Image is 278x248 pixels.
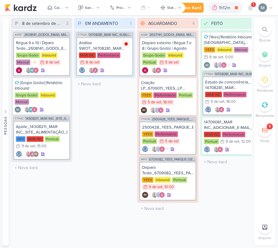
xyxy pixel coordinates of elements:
div: Criador(a): Mariana Amorim [15,107,21,113]
span: AG88 [140,33,148,37]
span: 14308211_MAR INC_SITE_ALIMENTAÇÃO_PAGINA_SUBLIME_JARDINS [25,117,69,120]
div: 9 de set [226,140,239,144]
div: , 0:00 [223,55,233,59]
div: Colaboradores: Iara Santos, Aline Gimenez Graciano, Alessandra Gomes [23,107,38,113]
div: 1h12m [219,5,232,11]
div: Prioridade Média [250,47,256,53]
img: Iara Santos [213,62,220,68]
div: YEES [204,47,215,52]
img: Alessandra Gomes [32,107,38,113]
span: CT1442 [14,117,24,120]
div: Grupo Godoi [16,52,40,58]
input: + Novo kard [75,79,134,88]
div: 5 de set [148,100,161,104]
div: MAR INC [79,52,96,58]
div: [Grupo Godoi] Relatório Inbound [15,80,69,91]
img: Alessandra Gomes [16,67,22,73]
span: AG187 [14,33,23,37]
div: 1 [128,20,134,27]
img: Mariana Amorim [204,62,210,68]
div: Mensal [16,60,30,65]
div: 3 [64,20,71,27]
div: Colaboradores: Iara Santos, Caroline Traven De Andrade, Alessandra Gomes, Isabella Machado Guimarães [212,62,230,68]
div: Aline Gimenez Graciano [28,107,34,113]
p: AG [30,69,34,72]
img: Alessandra Gomes [218,107,224,113]
p: Grupos [259,63,271,68]
div: Criador(a): Caroline Traven De Andrade [204,146,210,153]
button: Novo Kard [170,3,204,13]
img: Caroline Traven De Andrade [217,62,223,68]
div: Colaboradores: Iara Santos, Alessandra Gomes, Isabella Machado Guimarães [24,151,39,157]
div: 5 de set [165,60,179,64]
div: YEES [141,92,152,98]
p: Pendente [257,88,273,93]
div: 6 de set [209,55,223,59]
span: CT1524 [77,33,87,37]
p: AG [29,108,33,111]
img: Mariana Amorim [15,107,21,113]
img: Caroline Traven De Andrade [154,107,160,113]
img: Iara Santos [215,107,221,113]
input: + Novo kard [138,204,197,213]
div: Criação LP_6709011_YEES_LP MEETING_PARQUE BUENA VISTA [141,80,195,91]
img: tracking [122,40,130,48]
p: IM [142,109,145,112]
img: Alessandra Gomes [221,62,227,68]
img: Mariana Amorim [258,3,267,12]
img: Iara Santos [150,107,156,113]
div: MAR INC [27,136,43,142]
div: Mensal [234,47,248,52]
div: Criador(a): Mariana Amorim [204,62,210,68]
div: Pontual [204,139,219,144]
p: Email [261,138,269,144]
div: Performance [223,92,246,97]
div: Disparo Teste_6709082_YEES_PARQUE BUENA VISTA_DISPARO [142,165,193,176]
div: Inbound [216,47,233,52]
img: Alessandra Gomes [142,67,148,73]
div: Performance [153,92,177,98]
div: Aline Gimenez Graciano [29,67,35,73]
img: Iara Santos [25,151,32,157]
div: Pontual [45,136,60,142]
div: Performance [155,131,178,137]
div: [Yees] Relatório Inbound - Campinas, Sorocaba e São Paulo [204,34,258,45]
div: 11 de set [21,144,35,148]
img: Iara Santos [88,67,95,73]
div: , 15:00 [35,144,47,148]
div: Pontual [178,92,193,98]
div: 4 [190,20,197,27]
div: DEV [16,136,25,142]
span: +1 [227,63,230,68]
img: Caroline Traven De Andrade [142,146,148,152]
img: Iara Santos [24,107,30,113]
span: 14708281_MAR INC_SUBLIME_JARDINS_PLANEJAMENTO ESTRATÉGICO [215,72,258,76]
div: 14709081_MAR INC_ADICIONAR_E-MAIL_RD [204,119,258,130]
div: Criador(a): Caroline Traven De Andrade [205,107,211,113]
img: Caroline Traven De Andrade [155,192,161,198]
div: 5 de set [211,100,224,104]
div: Criador(a): Isabella Machado Guimarães [142,192,148,198]
img: Iara Santos [152,146,158,152]
img: Iara Santos [25,67,32,73]
img: Caroline Traven De Andrade [16,151,22,157]
img: Caroline Traven De Andrade [204,146,210,153]
div: Novo Kard [181,5,201,11]
p: Buscar [259,37,271,43]
div: Análise SWOT_14708281_MAR INC_SUBLIME_JARDINS_PLANEJAMENTO ESTRATÉGICO [79,40,130,51]
div: Pessoas [3,116,8,135]
div: 2500428_YEES_PARQUE_BUENA_VISTA_AJUSTE_LP [142,125,193,130]
img: Alessandra Gomes [217,146,223,153]
span: CT1524 [203,72,213,76]
div: MAR INC [204,132,221,137]
img: Alessandra Gomes [33,67,39,73]
p: IM [34,153,37,156]
div: 9 de set [149,185,163,189]
div: Isabella Machado Guimarães [142,192,148,198]
span: +1 [165,147,168,152]
span: 1 [253,2,254,7]
li: Ctrl + F [254,23,276,43]
p: Arquivo [258,235,271,241]
img: Alessandra Gomes [29,151,35,157]
img: Iara Santos [213,146,220,153]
